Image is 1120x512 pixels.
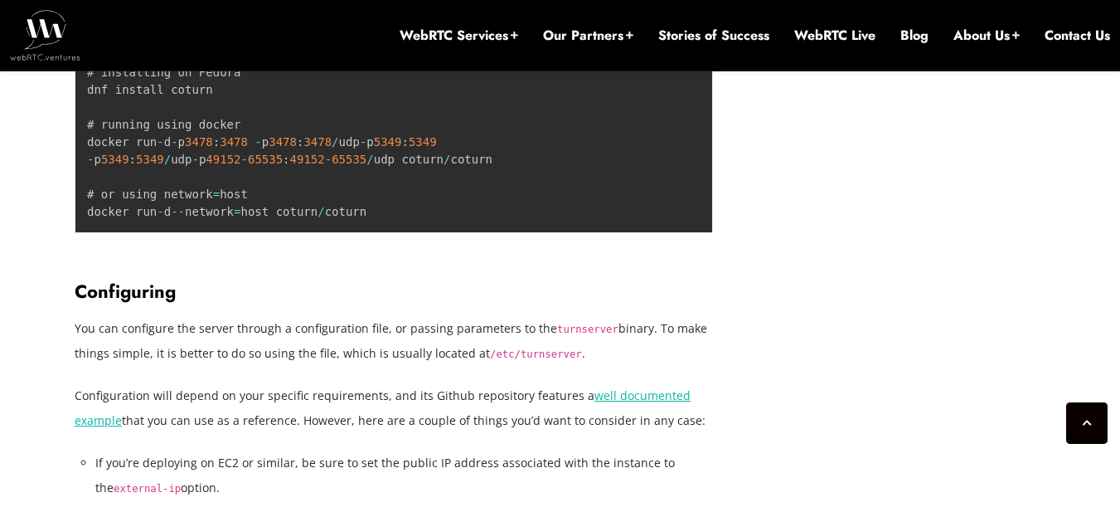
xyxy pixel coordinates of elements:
span: / [366,153,373,166]
span: / [164,153,171,166]
a: WebRTC Live [794,27,875,45]
h3: Configuring [75,280,713,303]
span: 3478 [269,135,297,149]
span: 65535 [248,153,283,166]
span: - [325,153,332,166]
span: = [234,205,240,218]
span: / [318,205,324,218]
img: WebRTC.ventures [10,10,80,60]
span: - [255,135,261,149]
p: You can configure the server through a configuration file, or passing parameters to the binary. T... [75,316,713,366]
span: - [171,135,177,149]
a: Blog [900,27,928,45]
span: - [241,153,248,166]
p: Configuration will depend on your specific requirements, and its Github repository features a tha... [75,383,713,433]
span: - [360,135,366,149]
a: Stories of Success [658,27,769,45]
span: : [213,135,220,149]
code: turnserver [557,324,618,335]
span: 3478 [185,135,213,149]
span: 5349 [409,135,437,149]
code: # installing coturn on Ubuntu or other Debian based distros apt install coturn # installing on Fe... [87,13,499,218]
span: 49152 [290,153,325,166]
span: : [283,153,289,166]
span: / [444,153,450,166]
span: 3478 [303,135,332,149]
span: 5349 [136,153,164,166]
span: : [297,135,303,149]
a: Contact Us [1045,27,1110,45]
code: /etc/turnserver [490,349,582,360]
span: -- [171,205,185,218]
span: 3478 [220,135,248,149]
li: If you’re deploying on EC2 or similar, be sure to set the public IP address associated with the i... [95,451,713,500]
span: - [87,153,94,166]
span: - [157,205,163,218]
a: About Us [953,27,1020,45]
span: - [192,153,198,166]
span: : [129,153,136,166]
span: 49152 [206,153,240,166]
span: 65535 [332,153,366,166]
span: 5349 [101,153,129,166]
code: external-ip [114,483,181,495]
a: Our Partners [543,27,633,45]
span: / [332,135,338,149]
a: WebRTC Services [400,27,518,45]
span: - [157,135,163,149]
span: 5349 [374,135,402,149]
a: well documented example [75,388,691,428]
span: : [401,135,408,149]
span: = [213,188,220,201]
